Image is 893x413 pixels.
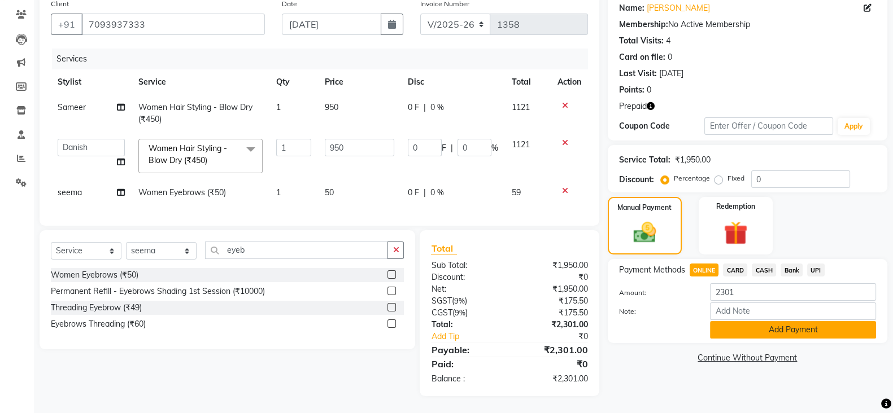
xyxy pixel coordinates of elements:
[422,283,509,295] div: Net:
[269,69,318,95] th: Qty
[51,302,142,314] div: Threading Eyebrow (₹49)
[512,139,530,150] span: 1121
[51,14,82,35] button: +91
[838,118,870,135] button: Apply
[491,142,498,154] span: %
[675,154,711,166] div: ₹1,950.00
[205,241,388,259] input: Search or Scan
[207,155,212,165] a: x
[509,260,596,271] div: ₹1,950.00
[509,373,596,385] div: ₹2,301.00
[431,307,452,318] span: CGST
[132,69,269,95] th: Service
[647,84,651,96] div: 0
[422,260,509,271] div: Sub Total:
[51,69,132,95] th: Stylist
[666,35,670,47] div: 4
[512,187,521,197] span: 59
[619,84,644,96] div: Points:
[610,352,885,364] a: Continue Without Payment
[659,68,683,80] div: [DATE]
[422,331,524,342] a: Add Tip
[619,120,705,132] div: Coupon Code
[451,142,453,154] span: |
[422,343,509,357] div: Payable:
[325,102,338,112] span: 950
[138,102,252,124] span: Women Hair Styling - Blow Dry (₹450)
[442,142,446,154] span: F
[149,143,227,165] span: Women Hair Styling - Blow Dry (₹450)
[704,117,833,135] input: Enter Offer / Coupon Code
[619,174,654,186] div: Discount:
[454,296,464,305] span: 9%
[619,51,665,63] div: Card on file:
[138,187,226,197] span: Women Eyebrows (₹50)
[626,219,663,245] img: _cash.svg
[431,243,457,254] span: Total
[710,302,876,320] input: Add Note
[52,49,596,69] div: Services
[551,69,588,95] th: Action
[509,283,596,295] div: ₹1,950.00
[716,201,755,212] label: Redemption
[723,263,747,276] span: CARD
[430,102,444,113] span: 0 %
[424,102,426,113] span: |
[710,283,876,301] input: Amount
[619,100,647,112] span: Prepaid
[611,306,702,317] label: Note:
[647,2,710,14] a: [PERSON_NAME]
[509,295,596,307] div: ₹175.50
[716,218,755,248] img: _gift.svg
[619,35,664,47] div: Total Visits:
[408,102,419,113] span: 0 F
[509,357,596,371] div: ₹0
[781,263,803,276] span: Bank
[611,288,702,298] label: Amount:
[509,307,596,319] div: ₹175.50
[51,285,265,297] div: Permanent Refill - Eyebrows Shading 1st Session (₹10000)
[509,319,596,331] div: ₹2,301.00
[276,102,281,112] span: 1
[509,343,596,357] div: ₹2,301.00
[619,154,670,166] div: Service Total:
[619,19,668,30] div: Membership:
[710,321,876,339] button: Add Payment
[422,271,509,283] div: Discount:
[276,187,281,197] span: 1
[422,373,509,385] div: Balance :
[430,187,444,199] span: 0 %
[619,68,657,80] div: Last Visit:
[619,264,685,276] span: Payment Methods
[422,319,509,331] div: Total:
[58,102,86,112] span: Sameer
[81,14,265,35] input: Search by Name/Mobile/Email/Code
[408,187,419,199] span: 0 F
[422,307,509,319] div: ( )
[807,263,825,276] span: UPI
[454,308,465,317] span: 9%
[505,69,551,95] th: Total
[619,19,876,30] div: No Active Membership
[51,318,146,330] div: Eyebrows Threading (₹60)
[58,187,82,197] span: seema
[424,187,426,199] span: |
[51,269,138,281] div: Women Eyebrows (₹50)
[401,69,505,95] th: Disc
[524,331,596,342] div: ₹0
[617,203,672,213] label: Manual Payment
[431,296,451,306] span: SGST
[509,271,596,283] div: ₹0
[325,187,334,197] span: 50
[422,295,509,307] div: ( )
[674,173,710,183] label: Percentage
[752,263,776,276] span: CASH
[318,69,401,95] th: Price
[619,2,644,14] div: Name:
[512,102,530,112] span: 1121
[422,357,509,371] div: Paid:
[668,51,672,63] div: 0
[728,173,744,183] label: Fixed
[690,263,719,276] span: ONLINE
